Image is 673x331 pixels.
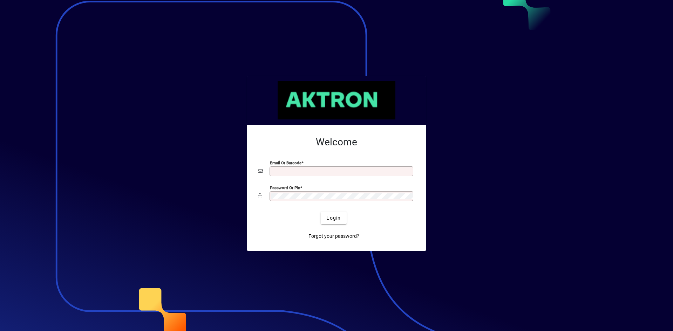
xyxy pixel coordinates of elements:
mat-label: Password or Pin [270,185,300,190]
mat-label: Email or Barcode [270,160,301,165]
span: Login [326,214,341,222]
span: Forgot your password? [308,233,359,240]
h2: Welcome [258,136,415,148]
a: Forgot your password? [306,230,362,242]
button: Login [321,212,346,224]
